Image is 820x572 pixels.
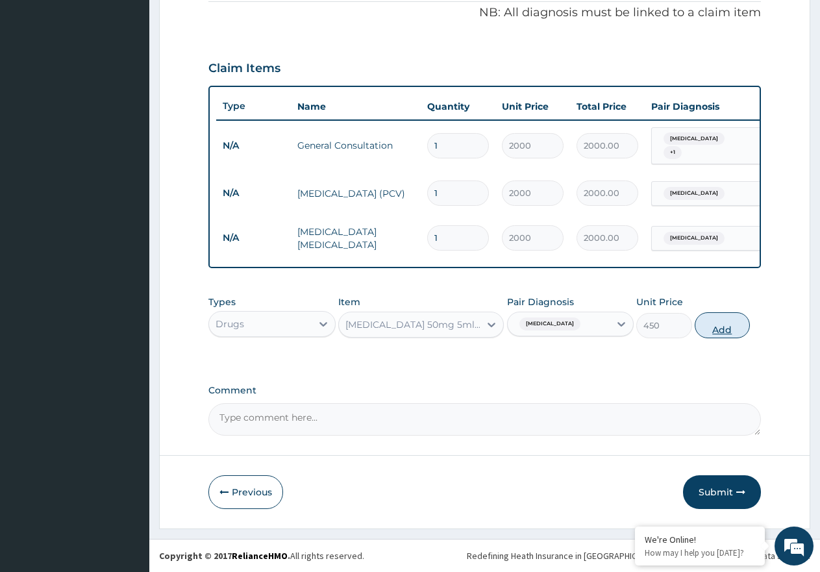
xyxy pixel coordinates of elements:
[421,93,495,119] th: Quantity
[159,550,290,562] strong: Copyright © 2017 .
[208,385,761,396] label: Comment
[495,93,570,119] th: Unit Price
[216,226,291,250] td: N/A
[519,317,580,330] span: [MEDICAL_DATA]
[507,295,574,308] label: Pair Diagnosis
[570,93,645,119] th: Total Price
[149,539,820,572] footer: All rights reserved.
[75,164,179,295] span: We're online!
[664,232,725,245] span: [MEDICAL_DATA]
[216,94,291,118] th: Type
[645,534,755,545] div: We're Online!
[291,180,421,206] td: [MEDICAL_DATA] (PCV)
[664,132,725,145] span: [MEDICAL_DATA]
[645,93,788,119] th: Pair Diagnosis
[208,62,280,76] h3: Claim Items
[664,146,682,159] span: + 1
[695,312,750,338] button: Add
[338,295,360,308] label: Item
[291,132,421,158] td: General Consultation
[345,318,481,331] div: [MEDICAL_DATA] 50mg 5ml/Amp.
[291,93,421,119] th: Name
[664,187,725,200] span: [MEDICAL_DATA]
[216,181,291,205] td: N/A
[636,295,683,308] label: Unit Price
[208,297,236,308] label: Types
[645,547,755,558] p: How may I help you today?
[213,6,244,38] div: Minimize live chat window
[216,134,291,158] td: N/A
[232,550,288,562] a: RelianceHMO
[68,73,218,90] div: Chat with us now
[24,65,53,97] img: d_794563401_company_1708531726252_794563401
[683,475,761,509] button: Submit
[208,475,283,509] button: Previous
[6,354,247,400] textarea: Type your message and hit 'Enter'
[216,317,244,330] div: Drugs
[467,549,810,562] div: Redefining Heath Insurance in [GEOGRAPHIC_DATA] using Telemedicine and Data Science!
[291,219,421,258] td: [MEDICAL_DATA] [MEDICAL_DATA]
[208,5,761,21] p: NB: All diagnosis must be linked to a claim item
